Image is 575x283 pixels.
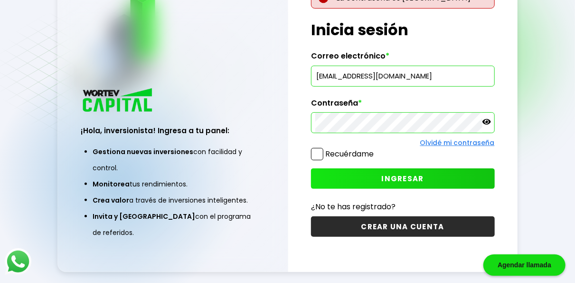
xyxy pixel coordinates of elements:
[311,19,495,41] h1: Inicia sesión
[93,176,253,192] li: tus rendimientos.
[483,254,566,276] div: Agendar llamada
[315,66,490,86] input: hola@wortev.capital
[93,195,129,205] span: Crea valor
[93,144,253,176] li: con facilidad y control.
[311,216,495,237] button: CREAR UNA CUENTA
[325,148,374,159] label: Recuérdame
[81,87,156,115] img: logo_wortev_capital
[93,147,193,156] span: Gestiona nuevas inversiones
[311,201,495,237] a: ¿No te has registrado?CREAR UNA CUENTA
[93,208,253,241] li: con el programa de referidos.
[93,212,195,221] span: Invita y [GEOGRAPHIC_DATA]
[81,125,264,136] h3: ¡Hola, inversionista! Ingresa a tu panel:
[93,192,253,208] li: a través de inversiones inteligentes.
[311,98,495,113] label: Contraseña
[311,201,495,213] p: ¿No te has registrado?
[311,51,495,66] label: Correo electrónico
[382,174,424,184] span: INGRESAR
[93,179,130,189] span: Monitorea
[311,168,495,189] button: INGRESAR
[5,248,31,275] img: logos_whatsapp-icon.242b2217.svg
[420,138,495,147] a: Olvidé mi contraseña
